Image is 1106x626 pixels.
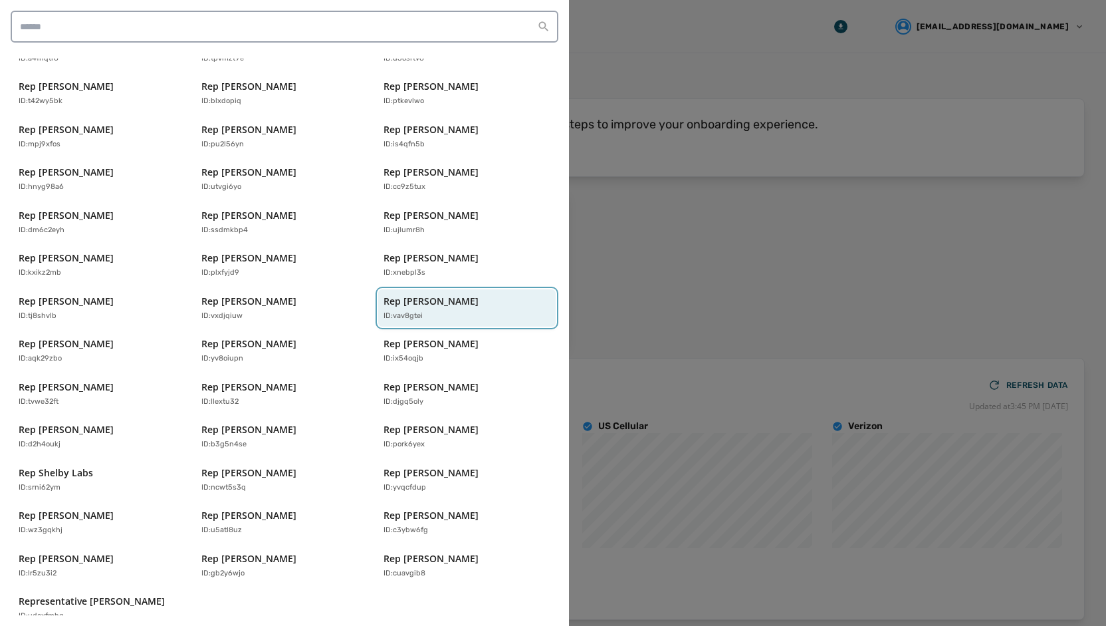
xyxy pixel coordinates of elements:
[13,547,191,585] button: Rep [PERSON_NAME]ID:lr5zu3i2
[384,139,425,150] p: ID: is4qfn5b
[201,225,248,236] p: ID: ssdmkbp4
[384,295,479,308] p: Rep [PERSON_NAME]
[13,418,191,456] button: Rep [PERSON_NAME]ID:d2h4oukj
[201,96,241,107] p: ID: blxdopiq
[201,337,296,351] p: Rep [PERSON_NAME]
[13,375,191,413] button: Rep [PERSON_NAME]ID:tvwe32ft
[378,75,556,112] button: Rep [PERSON_NAME]ID:ptkevlwo
[19,166,114,179] p: Rep [PERSON_NAME]
[19,353,62,365] p: ID: aqk29zbo
[384,80,479,93] p: Rep [PERSON_NAME]
[384,353,423,365] p: ID: ix54oqjb
[384,568,425,579] p: ID: cuavgib8
[196,375,374,413] button: Rep [PERSON_NAME]ID:llextu32
[378,375,556,413] button: Rep [PERSON_NAME]ID:djgq5oly
[384,96,424,107] p: ID: ptkevlwo
[378,461,556,499] button: Rep [PERSON_NAME]ID:yvqcfdup
[384,123,479,136] p: Rep [PERSON_NAME]
[13,75,191,112] button: Rep [PERSON_NAME]ID:t42wy5bk
[19,295,114,308] p: Rep [PERSON_NAME]
[13,289,191,327] button: Rep [PERSON_NAME]ID:tj8shvlb
[201,53,244,65] p: ID: tpvmzt9e
[378,418,556,456] button: Rep [PERSON_NAME]ID:pork6yex
[384,225,425,236] p: ID: ujlumr8h
[196,160,374,198] button: Rep [PERSON_NAME]ID:utvgi6yo
[19,182,64,193] p: ID: hnyg98a6
[19,96,62,107] p: ID: t42wy5bk
[384,53,424,65] p: ID: u5osrtv6
[378,246,556,284] button: Rep [PERSON_NAME]ID:xnebpl3s
[19,552,114,565] p: Rep [PERSON_NAME]
[19,439,60,450] p: ID: d2h4oukj
[201,139,244,150] p: ID: pu2l56yn
[384,311,423,322] p: ID: vav8gtei
[384,396,423,408] p: ID: djgq5oly
[19,251,114,265] p: Rep [PERSON_NAME]
[19,466,93,480] p: Rep Shelby Labs
[196,204,374,241] button: Rep [PERSON_NAME]ID:ssdmkbp4
[384,381,479,394] p: Rep [PERSON_NAME]
[19,267,61,279] p: ID: kxikz2mb
[201,423,296,436] p: Rep [PERSON_NAME]
[378,547,556,585] button: Rep [PERSON_NAME]ID:cuavgib8
[19,525,62,536] p: ID: wz3gqkhj
[19,53,58,65] p: ID: a4fhqtr6
[384,337,479,351] p: Rep [PERSON_NAME]
[384,525,428,536] p: ID: c3ybw6fg
[201,267,239,279] p: ID: plxfyjd9
[378,332,556,370] button: Rep [PERSON_NAME]ID:ix54oqjb
[19,80,114,93] p: Rep [PERSON_NAME]
[384,466,479,480] p: Rep [PERSON_NAME]
[201,466,296,480] p: Rep [PERSON_NAME]
[13,204,191,241] button: Rep [PERSON_NAME]ID:dm6c2eyh
[19,311,56,322] p: ID: tj8shvlb
[201,482,246,494] p: ID: ncwt5s3q
[378,289,556,327] button: Rep [PERSON_NAME]ID:vav8gtei
[13,118,191,156] button: Rep [PERSON_NAME]ID:mpj9xfos
[201,123,296,136] p: Rep [PERSON_NAME]
[201,396,239,408] p: ID: llextu32
[196,75,374,112] button: Rep [PERSON_NAME]ID:blxdopiq
[19,225,64,236] p: ID: dm6c2eyh
[196,332,374,370] button: Rep [PERSON_NAME]ID:yv8oiupn
[19,337,114,351] p: Rep [PERSON_NAME]
[384,267,425,279] p: ID: xnebpl3s
[13,461,191,499] button: Rep Shelby LabsID:srni62ym
[201,509,296,522] p: Rep [PERSON_NAME]
[201,209,296,222] p: Rep [PERSON_NAME]
[19,509,114,522] p: Rep [PERSON_NAME]
[19,423,114,436] p: Rep [PERSON_NAME]
[384,182,425,193] p: ID: cc9z5tux
[384,251,479,265] p: Rep [PERSON_NAME]
[201,525,242,536] p: ID: u5atl8uz
[378,504,556,542] button: Rep [PERSON_NAME]ID:c3ybw6fg
[19,209,114,222] p: Rep [PERSON_NAME]
[201,439,247,450] p: ID: b3g5n4se
[196,246,374,284] button: Rep [PERSON_NAME]ID:plxfyjd9
[19,396,58,408] p: ID: tvwe32ft
[196,461,374,499] button: Rep [PERSON_NAME]ID:ncwt5s3q
[201,166,296,179] p: Rep [PERSON_NAME]
[19,611,64,622] p: ID: udaxfmhg
[19,568,56,579] p: ID: lr5zu3i2
[384,552,479,565] p: Rep [PERSON_NAME]
[201,381,296,394] p: Rep [PERSON_NAME]
[19,139,60,150] p: ID: mpj9xfos
[384,209,479,222] p: Rep [PERSON_NAME]
[19,482,60,494] p: ID: srni62ym
[19,381,114,394] p: Rep [PERSON_NAME]
[378,118,556,156] button: Rep [PERSON_NAME]ID:is4qfn5b
[13,160,191,198] button: Rep [PERSON_NAME]ID:hnyg98a6
[378,204,556,241] button: Rep [PERSON_NAME]ID:ujlumr8h
[384,509,479,522] p: Rep [PERSON_NAME]
[201,80,296,93] p: Rep [PERSON_NAME]
[13,332,191,370] button: Rep [PERSON_NAME]ID:aqk29zbo
[19,123,114,136] p: Rep [PERSON_NAME]
[201,295,296,308] p: Rep [PERSON_NAME]
[384,439,425,450] p: ID: pork6yex
[201,568,245,579] p: ID: gb2y6wjo
[201,353,243,365] p: ID: yv8oiupn
[196,118,374,156] button: Rep [PERSON_NAME]ID:pu2l56yn
[196,418,374,456] button: Rep [PERSON_NAME]ID:b3g5n4se
[13,504,191,542] button: Rep [PERSON_NAME]ID:wz3gqkhj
